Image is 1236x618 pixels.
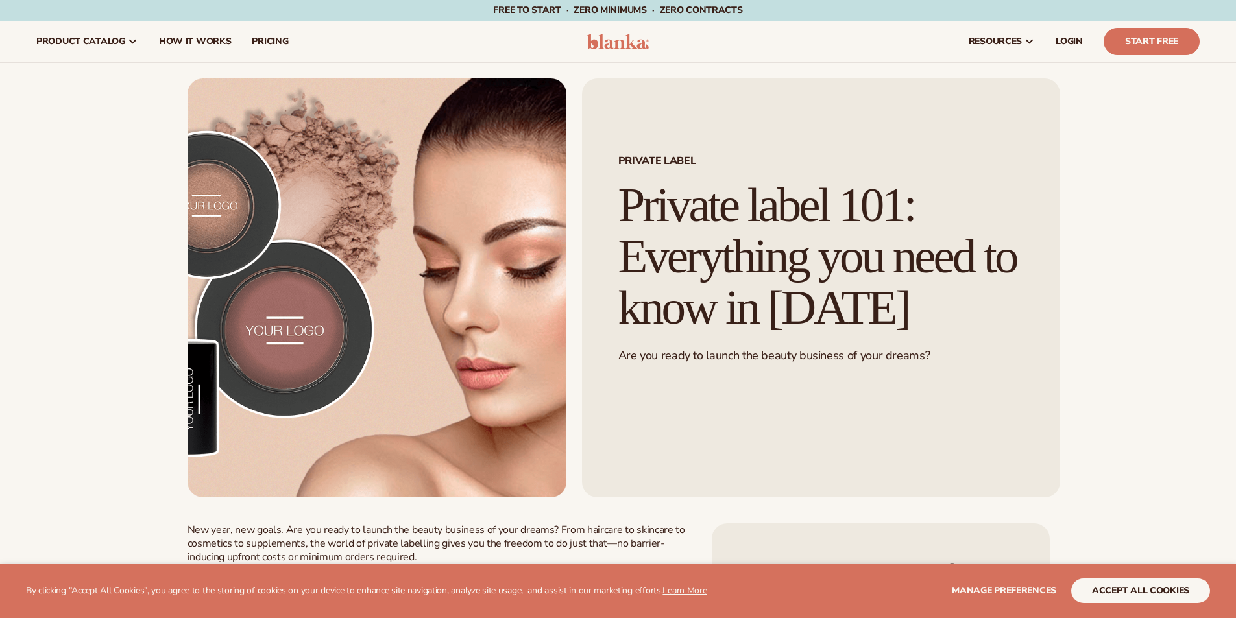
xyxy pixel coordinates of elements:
[952,578,1056,603] button: Manage preferences
[748,560,1013,582] h4: Level up with Blanka Academy
[618,156,1024,166] span: Private label
[26,21,149,62] a: product catalog
[618,180,1024,333] h1: Private label 101: Everything you need to know in [DATE]
[618,348,930,363] span: Are you ready to launch the beauty business of your dreams?
[241,21,298,62] a: pricing
[587,34,649,49] img: logo
[958,21,1045,62] a: resources
[36,36,125,47] span: product catalog
[149,21,242,62] a: How It Works
[159,36,232,47] span: How It Works
[1045,21,1093,62] a: LOGIN
[952,584,1056,597] span: Manage preferences
[188,78,566,497] img: Image of a woman with makeup on next to a set of two blushes and a lipstick with your logo on the...
[1104,28,1200,55] a: Start Free
[1056,36,1083,47] span: LOGIN
[493,4,742,16] span: Free to start · ZERO minimums · ZERO contracts
[26,586,707,597] p: By clicking "Accept All Cookies", you agree to the storing of cookies on your device to enhance s...
[252,36,288,47] span: pricing
[662,584,707,597] a: Learn More
[188,523,685,564] span: New year, new goals. Are you ready to launch the beauty business of your dreams? From haircare to...
[1071,578,1210,603] button: accept all cookies
[969,36,1022,47] span: resources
